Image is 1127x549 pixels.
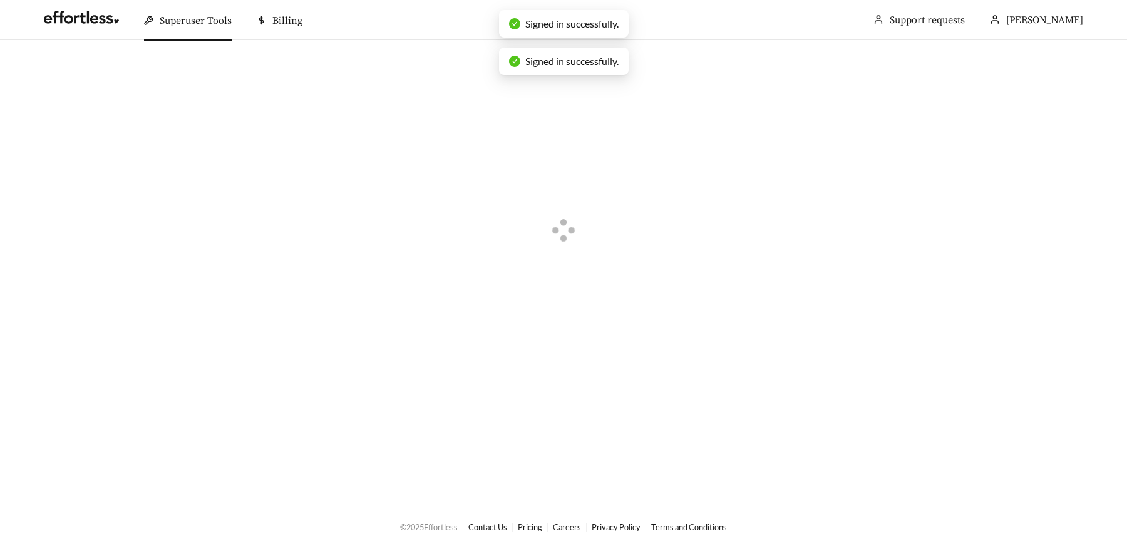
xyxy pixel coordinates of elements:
a: Careers [553,522,581,532]
a: Privacy Policy [592,522,641,532]
span: Signed in successfully. [525,55,619,67]
span: Billing [272,14,302,27]
span: Signed in successfully. [525,18,619,29]
span: check-circle [509,56,520,67]
a: Terms and Conditions [651,522,727,532]
a: Support requests [890,14,965,26]
a: Contact Us [468,522,507,532]
span: © 2025 Effortless [400,522,458,532]
span: [PERSON_NAME] [1006,14,1083,26]
a: Pricing [518,522,542,532]
span: Superuser Tools [160,14,232,27]
span: check-circle [509,18,520,29]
